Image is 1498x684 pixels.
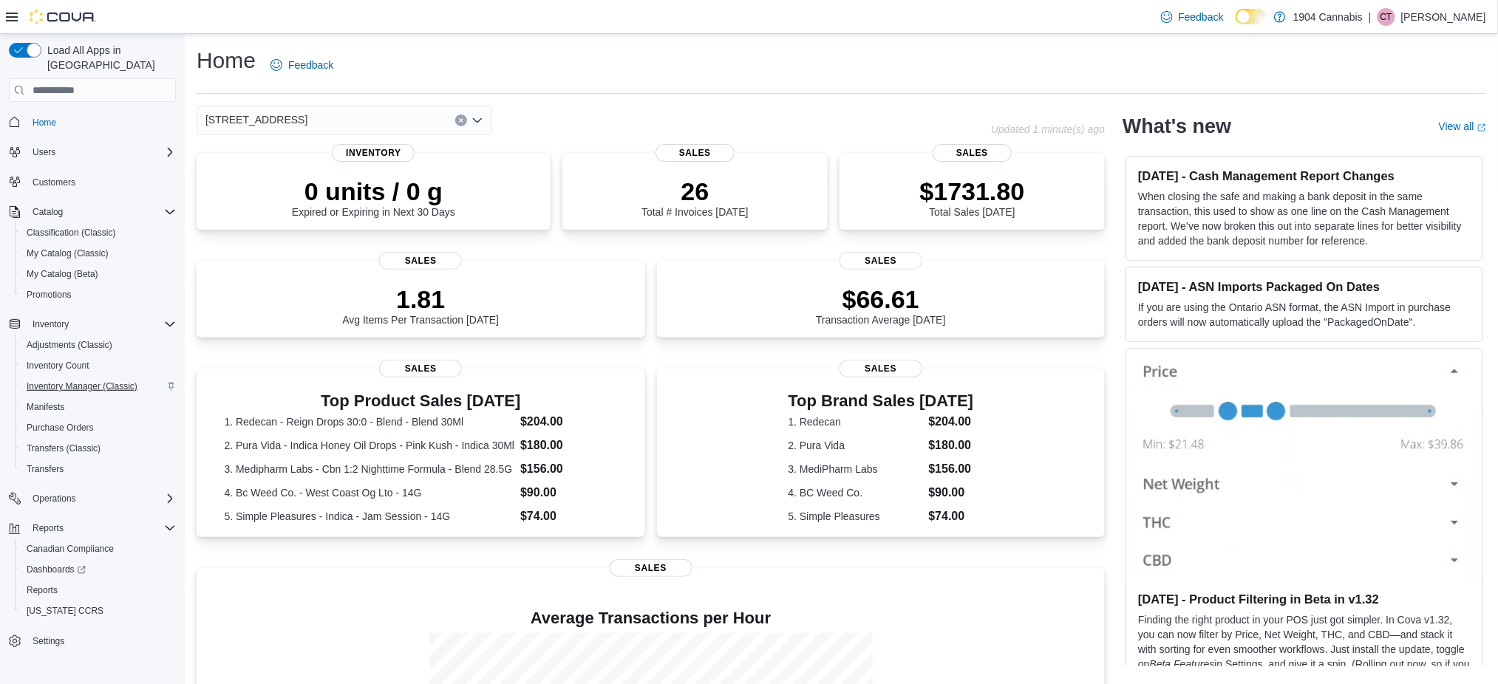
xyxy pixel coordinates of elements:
span: Canadian Compliance [27,543,114,555]
span: Reports [33,522,64,534]
a: Inventory Manager (Classic) [21,377,143,395]
button: Clear input [455,114,467,126]
div: Total # Invoices [DATE] [641,177,748,218]
span: Inventory Count [21,357,176,375]
dt: 4. Bc Weed Co. - West Coast Og Lto - 14G [225,485,515,500]
p: $1731.80 [920,177,1025,206]
span: Home [27,112,176,131]
a: My Catalog (Classic) [21,244,115,262]
h2: What's new [1123,114,1231,138]
span: Home [33,117,56,129]
span: Inventory Count [27,360,89,372]
span: Sales [656,144,735,162]
button: Inventory Count [15,355,182,376]
h3: [DATE] - Product Filtering in Beta in v1.32 [1138,592,1471,606]
span: Promotions [27,289,72,301]
span: Settings [33,635,64,647]
span: CT [1380,8,1392,26]
span: Reports [27,584,58,596]
button: Users [27,143,61,161]
button: Canadian Compliance [15,538,182,559]
span: Users [27,143,176,161]
button: Reports [3,518,182,538]
dd: $74.00 [929,507,974,525]
span: Inventory [33,318,69,330]
button: Adjustments (Classic) [15,335,182,355]
button: Home [3,111,182,132]
h3: [DATE] - ASN Imports Packaged On Dates [1138,279,1471,294]
span: Catalog [33,206,63,218]
a: Feedback [1155,2,1230,32]
em: Beta Features [1150,658,1215,670]
button: Inventory [3,314,182,335]
div: Expired or Expiring in Next 30 Days [292,177,455,218]
dt: 5. Simple Pleasures - Indica - Jam Session - 14G [225,509,515,524]
dd: $156.00 [520,460,617,478]
dt: 2. Pura Vida [789,438,923,453]
span: Dashboards [27,564,86,575]
span: Washington CCRS [21,602,176,620]
span: Feedback [1179,10,1224,24]
span: Sales [379,360,462,377]
span: [US_STATE] CCRS [27,605,103,617]
h1: Home [197,46,256,75]
a: Dashboards [21,561,92,578]
button: Operations [27,490,82,507]
a: Home [27,114,62,131]
a: Transfers (Classic) [21,440,106,457]
dd: $180.00 [520,437,617,454]
p: If you are using the Ontario ASN format, the ASN Import in purchase orders will now automatically... [1138,300,1471,329]
dd: $90.00 [520,484,617,502]
p: Updated 1 minute(s) ago [991,123,1105,135]
span: Manifests [27,401,64,413]
input: Dark Mode [1236,9,1267,24]
dt: 3. Medipharm Labs - Cbn 1:2 Nighttime Formula - Blend 28.5G [225,462,515,476]
button: Catalog [3,202,182,222]
span: My Catalog (Beta) [21,265,176,283]
span: Sales [840,252,922,270]
dd: $204.00 [520,413,617,431]
span: Manifests [21,398,176,416]
span: Feedback [288,58,333,72]
span: My Catalog (Classic) [27,247,109,259]
a: View allExternal link [1439,120,1486,132]
h3: Top Brand Sales [DATE] [789,392,974,410]
p: 0 units / 0 g [292,177,455,206]
span: Operations [27,490,176,507]
dd: $74.00 [520,507,617,525]
span: Inventory Manager (Classic) [27,380,137,392]
div: Avg Items Per Transaction [DATE] [342,284,499,326]
dt: 5. Simple Pleasures [789,509,923,524]
a: [US_STATE] CCRS [21,602,109,620]
a: Reports [21,581,64,599]
span: Operations [33,493,76,505]
button: Catalog [27,203,69,221]
span: Dashboards [21,561,176,578]
span: My Catalog (Beta) [27,268,98,280]
p: | [1369,8,1372,26]
span: My Catalog (Classic) [21,244,176,262]
div: Cody Tomlinson [1378,8,1395,26]
span: Customers [27,173,176,191]
button: My Catalog (Classic) [15,243,182,264]
span: Adjustments (Classic) [21,336,176,354]
a: Dashboards [15,559,182,580]
button: Reports [15,580,182,601]
span: Classification (Classic) [27,227,116,239]
div: Transaction Average [DATE] [816,284,946,326]
img: Cova [30,10,96,24]
span: Inventory [332,144,415,162]
a: Promotions [21,286,78,304]
p: 1.81 [342,284,499,314]
dd: $156.00 [929,460,974,478]
span: Canadian Compliance [21,540,176,558]
a: Feedback [265,50,339,80]
span: Inventory [27,315,176,333]
a: Canadian Compliance [21,540,120,558]
span: Sales [379,252,462,270]
span: Adjustments (Classic) [27,339,112,351]
a: Purchase Orders [21,419,100,437]
span: Sales [933,144,1012,162]
h4: Average Transactions per Hour [208,609,1093,627]
dt: 2. Pura Vida - Indica Honey Oil Drops - Pink Kush - Indica 30Ml [225,438,515,453]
